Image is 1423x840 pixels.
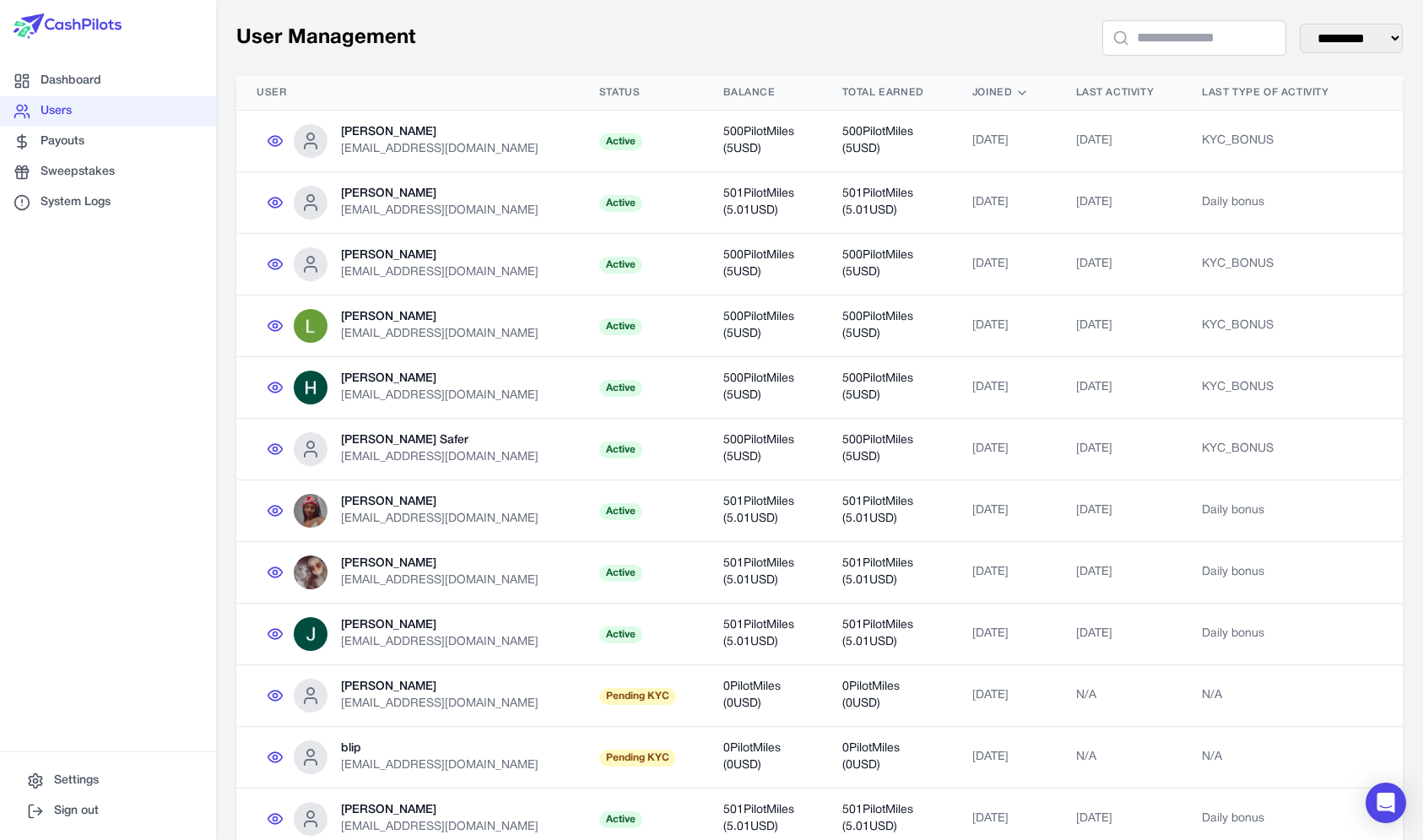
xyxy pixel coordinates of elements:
td: [DATE] [952,295,1056,357]
div: [EMAIL_ADDRESS][DOMAIN_NAME] [341,696,538,713]
td: N/A [1056,665,1182,727]
div: [PERSON_NAME] [341,494,538,511]
td: [DATE] [1056,357,1182,419]
td: 501 PilotMiles ( 5.01 USD) [822,604,952,665]
td: 500 PilotMiles ( 5 USD) [703,111,821,172]
td: 501 PilotMiles ( 5.01 USD) [703,480,821,542]
div: [EMAIL_ADDRESS][DOMAIN_NAME] [341,819,538,836]
td: [DATE] [952,480,1056,542]
div: [EMAIL_ADDRESS][DOMAIN_NAME] [341,572,538,589]
div: [PERSON_NAME] [341,617,538,634]
a: Settings [14,766,203,796]
td: [DATE] [952,357,1056,419]
div: [PERSON_NAME] [341,802,538,819]
div: [PERSON_NAME] [341,371,538,387]
span: Active [599,565,642,582]
span: Pending KYC [599,688,676,705]
img: CashPilots Logo [14,14,122,39]
td: [DATE] [1056,604,1182,665]
td: 500 PilotMiles ( 5 USD) [822,111,952,172]
div: [EMAIL_ADDRESS][DOMAIN_NAME] [341,264,538,281]
div: [EMAIL_ADDRESS][DOMAIN_NAME] [341,449,538,466]
span: Active [599,195,642,212]
div: [EMAIL_ADDRESS][DOMAIN_NAME] [341,141,538,158]
span: Active [599,318,642,335]
td: 501 PilotMiles ( 5.01 USD) [703,172,821,234]
td: KYC_BONUS [1182,234,1360,295]
td: [DATE] [952,665,1056,727]
td: [DATE] [1056,111,1182,172]
h1: User Management [236,24,415,51]
span: Balance [723,86,775,100]
td: 501 PilotMiles ( 5.01 USD) [822,172,952,234]
td: N/A [1056,727,1182,789]
button: Sign out [14,796,203,826]
td: 500 PilotMiles ( 5 USD) [822,419,952,480]
td: 500 PilotMiles ( 5 USD) [703,234,821,295]
td: [DATE] [952,111,1056,172]
span: Joined [972,86,1013,100]
div: [PERSON_NAME] [341,555,538,572]
div: [PERSON_NAME] Safer [341,432,538,449]
td: KYC_BONUS [1182,357,1360,419]
div: [EMAIL_ADDRESS][DOMAIN_NAME] [341,203,538,219]
span: Active [599,503,642,520]
div: [PERSON_NAME] [341,124,538,141]
td: [DATE] [1056,172,1182,234]
td: Daily bonus [1182,480,1360,542]
td: Daily bonus [1182,172,1360,234]
div: [EMAIL_ADDRESS][DOMAIN_NAME] [341,326,538,343]
span: Active [599,811,642,828]
span: Active [599,626,642,643]
td: [DATE] [1056,419,1182,480]
span: Pending KYC [599,750,676,767]
div: [PERSON_NAME] [341,309,538,326]
td: 500 PilotMiles ( 5 USD) [703,419,821,480]
td: 500 PilotMiles ( 5 USD) [703,357,821,419]
td: [DATE] [1056,295,1182,357]
td: [DATE] [952,542,1056,604]
td: [DATE] [952,419,1056,480]
td: 501 PilotMiles ( 5.01 USD) [703,542,821,604]
td: [DATE] [1056,234,1182,295]
td: 500 PilotMiles ( 5 USD) [822,295,952,357]
td: 0 PilotMiles ( 0 USD) [822,665,952,727]
td: 500 PilotMiles ( 5 USD) [822,234,952,295]
td: KYC_BONUS [1182,419,1360,480]
td: 501 PilotMiles ( 5.01 USD) [822,542,952,604]
span: User [257,86,286,100]
span: Active [599,442,642,458]
span: Status [599,86,641,100]
div: [EMAIL_ADDRESS][DOMAIN_NAME] [341,634,538,651]
span: Active [599,257,642,274]
td: N/A [1182,665,1360,727]
span: Active [599,380,642,397]
td: 501 PilotMiles ( 5.01 USD) [822,480,952,542]
td: [DATE] [1056,542,1182,604]
span: Last Activity [1076,86,1155,100]
td: [DATE] [952,172,1056,234]
span: Total Earned [842,86,924,100]
td: 0 PilotMiles ( 0 USD) [703,665,821,727]
td: [DATE] [952,604,1056,665]
td: Daily bonus [1182,604,1360,665]
div: [PERSON_NAME] [341,247,538,264]
td: KYC_BONUS [1182,295,1360,357]
div: [PERSON_NAME] [341,679,538,696]
div: blip [341,740,538,757]
td: 0 PilotMiles ( 0 USD) [703,727,821,789]
td: 500 PilotMiles ( 5 USD) [703,295,821,357]
td: Daily bonus [1182,542,1360,604]
span: Last Type of Activity [1202,86,1329,100]
div: Open Intercom Messenger [1366,783,1406,823]
td: KYC_BONUS [1182,111,1360,172]
div: [EMAIL_ADDRESS][DOMAIN_NAME] [341,511,538,528]
td: 0 PilotMiles ( 0 USD) [822,727,952,789]
td: [DATE] [1056,480,1182,542]
td: N/A [1182,727,1360,789]
td: [DATE] [952,727,1056,789]
span: Active [599,133,642,150]
div: [EMAIL_ADDRESS][DOMAIN_NAME] [341,757,538,774]
td: 501 PilotMiles ( 5.01 USD) [703,604,821,665]
td: 500 PilotMiles ( 5 USD) [822,357,952,419]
